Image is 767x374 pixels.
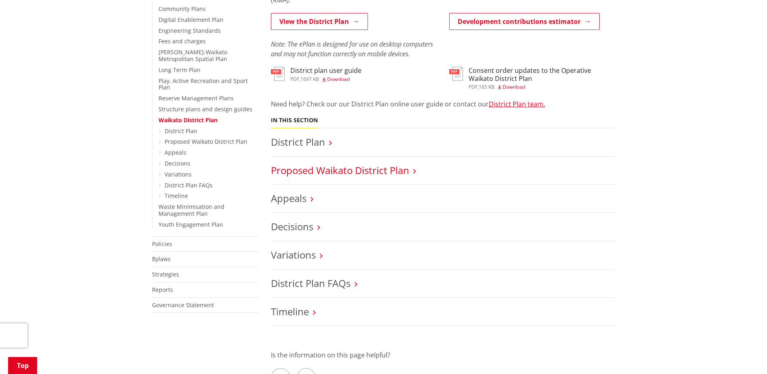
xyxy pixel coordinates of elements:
[271,164,409,177] a: Proposed Waikato District Plan
[165,159,190,167] a: Decisions
[165,127,197,135] a: District Plan
[469,83,478,90] span: pdf
[730,340,759,369] iframe: Messenger Launcher
[449,67,463,81] img: document-pdf.svg
[165,181,213,189] a: District Plan FAQs
[152,240,172,248] a: Policies
[503,83,525,90] span: Download
[165,192,188,200] a: Timeline
[469,85,615,89] div: ,
[449,13,600,30] a: Development contributions estimator
[489,100,545,108] a: District Plan team.
[271,248,316,261] a: Variations
[327,76,350,83] span: Download
[271,40,433,58] em: Note: The ePlan is designed for use on desktop computers and may not function correctly on mobile...
[271,305,309,318] a: Timeline
[469,67,615,82] h3: Consent order updates to the Operative Waikato District Plan
[158,16,224,23] a: Digital Enablement Plan
[271,67,285,81] img: document-pdf.svg
[158,37,206,45] a: Fees and charges
[271,13,368,30] a: View the District Plan
[300,76,319,83] span: 1697 KB
[290,67,361,74] h3: District plan user guide
[290,77,361,82] div: ,
[152,255,171,263] a: Bylaws
[158,105,252,113] a: Structure plans and design guides
[158,66,201,74] a: Long Term Plan
[271,350,615,360] p: Is the information on this page helpful?
[271,276,351,290] a: District Plan FAQs
[152,270,179,278] a: Strategies
[479,83,494,90] span: 165 KB
[158,221,223,228] a: Youth Engagement Plan
[165,138,247,145] a: Proposed Waikato District Plan
[158,48,227,63] a: [PERSON_NAME]-Waikato Metropolitan Spatial Plan
[165,170,192,178] a: Variations
[152,301,214,309] a: Governance Statement
[290,76,299,83] span: pdf
[271,67,361,81] a: District plan user guide pdf,1697 KB Download
[271,191,306,205] a: Appeals
[165,149,186,156] a: Appeals
[158,203,224,217] a: Waste Minimisation and Management Plan
[158,5,206,13] a: Community Plans
[158,116,218,124] a: Waikato District Plan
[8,357,37,374] a: Top
[271,135,325,149] a: District Plan
[158,27,221,34] a: Engineering Standards
[271,99,615,109] p: Need help? Check our our District Plan online user guide or contact our
[449,67,615,89] a: Consent order updates to the Operative Waikato District Plan pdf,165 KB Download
[152,286,173,293] a: Reports
[271,117,318,124] h5: In this section
[271,220,313,233] a: Decisions
[158,94,234,102] a: Reserve Management Plans
[158,77,248,91] a: Play, Active Recreation and Sport Plan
